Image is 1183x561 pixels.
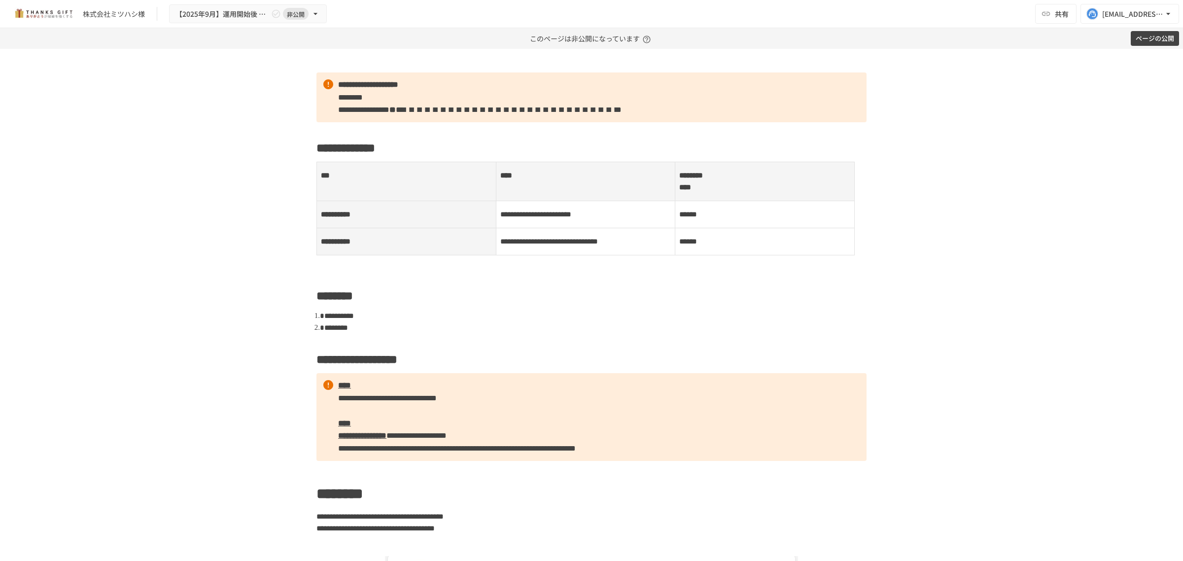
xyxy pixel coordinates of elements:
div: 株式会社ミツハシ様 [83,9,145,19]
button: [EMAIL_ADDRESS][DOMAIN_NAME] [1080,4,1179,24]
button: 【2025年9月】運用開始後 振り返りMTG非公開 [169,4,327,24]
button: 共有 [1035,4,1077,24]
button: ページの公開 [1131,31,1179,46]
span: 共有 [1055,8,1069,19]
p: このページは非公開になっています [530,28,654,49]
img: mMP1OxWUAhQbsRWCurg7vIHe5HqDpP7qZo7fRoNLXQh [12,6,75,22]
div: [EMAIL_ADDRESS][DOMAIN_NAME] [1102,8,1163,20]
span: 非公開 [283,9,309,19]
span: 【2025年9月】運用開始後 振り返りMTG [175,8,269,20]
